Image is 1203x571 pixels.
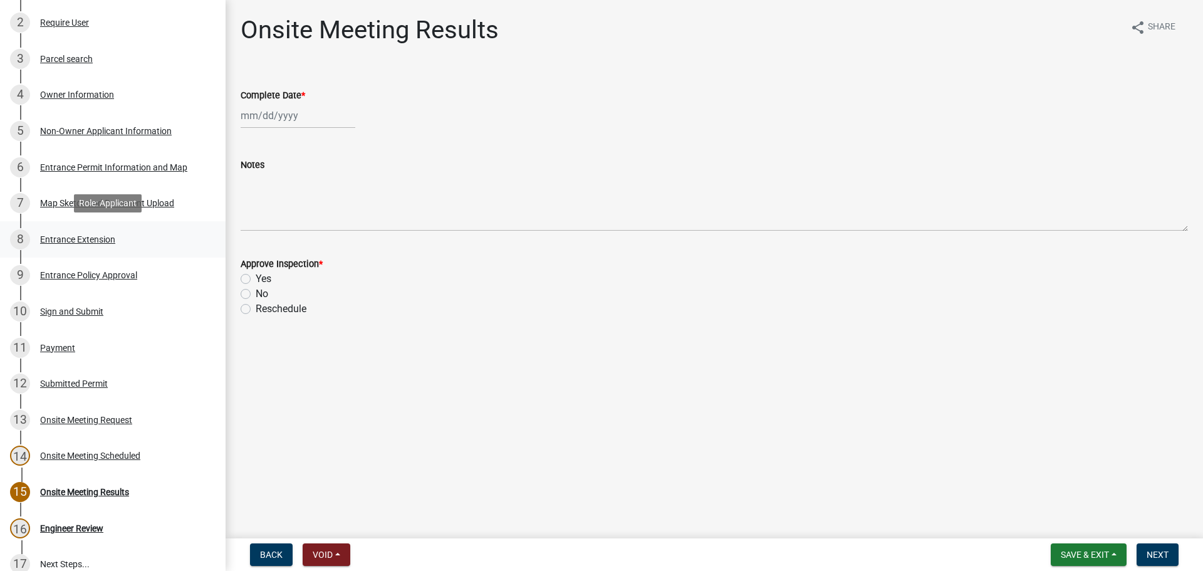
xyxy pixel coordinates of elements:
span: Back [260,550,283,560]
div: Map Sketch and Document Upload [40,199,174,207]
div: Onsite Meeting Request [40,416,132,424]
div: Onsite Meeting Scheduled [40,451,140,460]
label: No [256,286,268,301]
div: Sign and Submit [40,307,103,316]
button: Save & Exit [1051,543,1127,566]
div: 2 [10,13,30,33]
div: Non-Owner Applicant Information [40,127,172,135]
label: Notes [241,161,264,170]
div: 11 [10,338,30,358]
div: Entrance Policy Approval [40,271,137,280]
div: 4 [10,85,30,105]
div: 3 [10,49,30,69]
div: Submitted Permit [40,379,108,388]
input: mm/dd/yyyy [241,103,355,128]
h1: Onsite Meeting Results [241,15,499,45]
div: Onsite Meeting Results [40,488,129,496]
div: Payment [40,343,75,352]
div: Role: Applicant [74,194,142,212]
div: 12 [10,374,30,394]
div: 5 [10,121,30,141]
div: 9 [10,265,30,285]
div: 6 [10,157,30,177]
div: Parcel search [40,55,93,63]
div: 16 [10,518,30,538]
div: Entrance Extension [40,235,115,244]
div: 14 [10,446,30,466]
div: 10 [10,301,30,322]
span: Void [313,550,333,560]
i: share [1130,20,1145,35]
span: Save & Exit [1061,550,1109,560]
span: Share [1148,20,1175,35]
div: 8 [10,229,30,249]
div: Engineer Review [40,524,103,533]
label: Approve Inspection [241,260,323,269]
div: 13 [10,410,30,430]
button: shareShare [1120,15,1185,39]
label: Yes [256,271,271,286]
button: Void [303,543,350,566]
div: Entrance Permit Information and Map [40,163,187,172]
div: 15 [10,482,30,502]
label: Reschedule [256,301,306,317]
div: Owner Information [40,90,114,99]
div: Require User [40,18,89,27]
button: Back [250,543,293,566]
div: 7 [10,193,30,213]
label: Complete Date [241,92,305,100]
span: Next [1147,550,1169,560]
button: Next [1137,543,1179,566]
